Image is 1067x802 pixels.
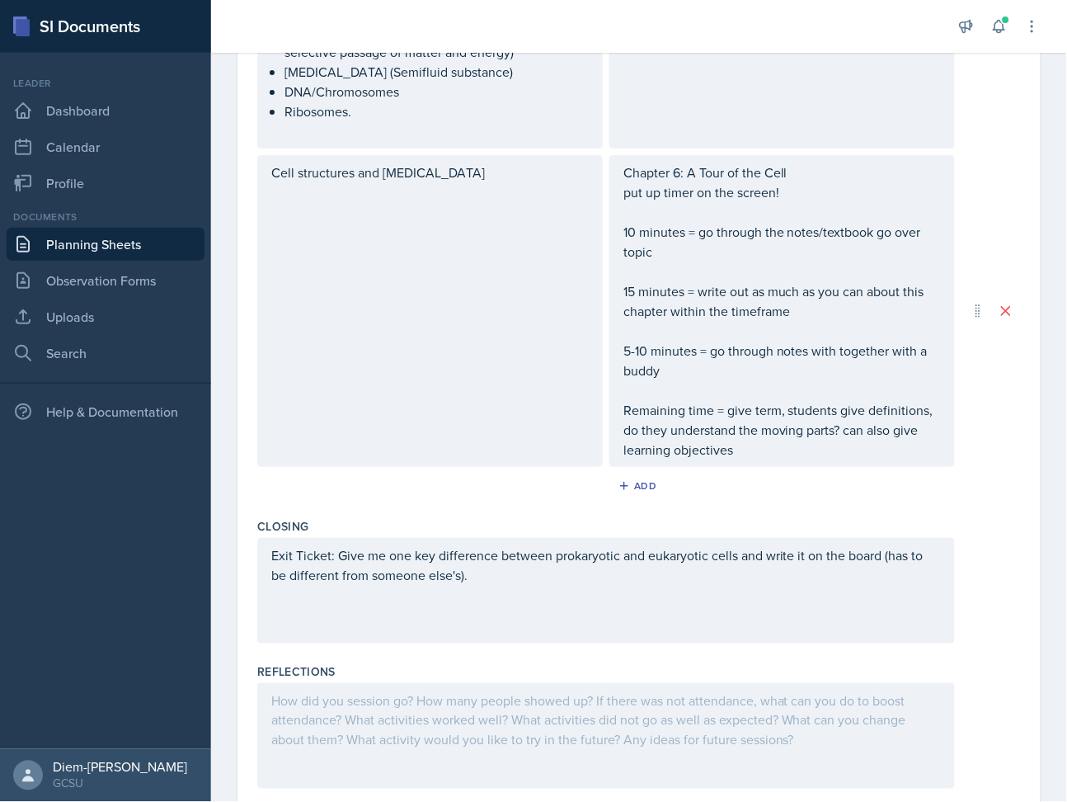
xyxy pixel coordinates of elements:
[7,76,204,91] div: Leader
[53,776,187,792] div: GCSU
[623,222,941,262] p: 10 minutes = go through the notes/textbook go over topic
[257,518,308,535] label: Closing
[284,62,589,82] p: [MEDICAL_DATA] (Semifluid substance)
[623,400,941,460] p: Remaining time = give term, students give definitions, do they understand the moving parts? can a...
[284,101,589,121] p: Ribosomes.
[622,479,657,493] div: Add
[7,300,204,333] a: Uploads
[7,395,204,428] div: Help & Documentation
[623,281,941,321] p: 15 minutes = write out as much as you can about this chapter within the timeframe
[257,663,336,680] label: Reflections
[7,337,204,370] a: Search
[7,264,204,297] a: Observation Forms
[7,210,204,224] div: Documents
[7,130,204,163] a: Calendar
[613,474,666,498] button: Add
[623,182,941,202] p: put up timer on the screen!
[271,545,941,585] p: Exit Ticket: Give me one key difference between prokaryotic and eukaryotic cells and write it on ...
[271,163,589,182] p: Cell structures and [MEDICAL_DATA]
[7,94,204,127] a: Dashboard
[7,167,204,200] a: Profile
[623,163,941,182] p: Chapter 6: A Tour of the Cell
[284,82,589,101] p: DNA/Chromosomes
[7,228,204,261] a: Planning Sheets
[623,341,941,380] p: 5-10 minutes = go through notes with together with a buddy
[53,759,187,776] div: Diem-[PERSON_NAME]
